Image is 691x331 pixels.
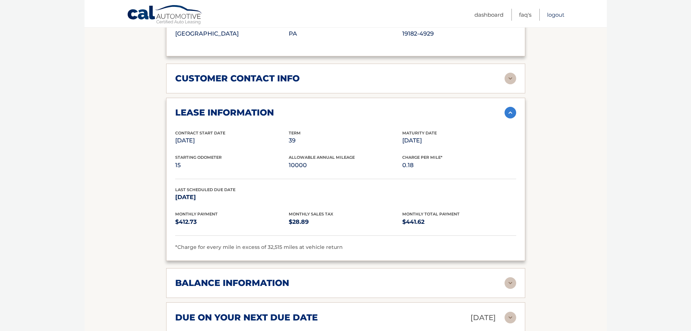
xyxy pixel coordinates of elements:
p: 10000 [289,160,402,170]
span: *Charge for every mile in excess of 32,515 miles at vehicle return [175,244,343,250]
a: FAQ's [519,9,531,21]
a: Cal Automotive [127,5,203,26]
span: Allowable Annual Mileage [289,155,355,160]
a: Dashboard [474,9,503,21]
span: Monthly Total Payment [402,211,460,217]
h2: lease information [175,107,274,118]
p: 0.18 [402,160,516,170]
p: [DATE] [402,136,516,146]
span: Monthly Payment [175,211,218,217]
img: accordion-rest.svg [505,73,516,84]
span: Maturity Date [402,130,437,136]
h2: due on your next due date [175,312,318,323]
span: Charge Per Mile* [402,155,443,160]
span: Monthly Sales Tax [289,211,333,217]
p: 39 [289,136,402,146]
img: accordion-rest.svg [505,312,516,323]
span: Term [289,130,301,136]
h2: customer contact info [175,73,300,84]
span: Contract Start Date [175,130,225,136]
p: 15 [175,160,289,170]
h2: balance information [175,278,289,288]
p: $412.73 [175,217,289,227]
p: $28.89 [289,217,402,227]
p: PA [289,29,402,39]
p: 19182-4929 [402,29,516,39]
a: Logout [547,9,564,21]
p: [DATE] [175,192,289,202]
span: Last Scheduled Due Date [175,187,235,192]
img: accordion-active.svg [505,107,516,118]
p: $441.62 [402,217,516,227]
p: [DATE] [470,311,496,324]
span: Starting Odometer [175,155,222,160]
p: [GEOGRAPHIC_DATA] [175,29,289,39]
img: accordion-rest.svg [505,277,516,289]
p: [DATE] [175,136,289,146]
